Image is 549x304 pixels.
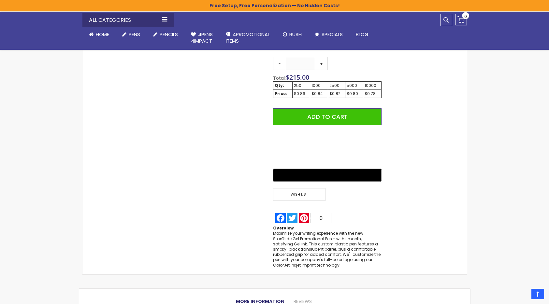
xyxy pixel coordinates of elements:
[82,13,174,27] div: All Categories
[320,215,323,221] span: 0
[276,27,308,42] a: Rush
[349,27,375,42] a: Blog
[273,231,381,268] div: Maximize your writing experience with the new StarGlide Gel Promotional Pen - with smooth, satisf...
[289,31,302,38] span: Rush
[322,31,343,38] span: Specials
[219,27,276,48] a: 4PROMOTIONALITEMS
[226,31,270,44] span: 4PROMOTIONAL ITEMS
[464,13,467,20] span: 0
[184,27,219,48] a: 4Pens4impact
[311,91,326,96] div: $0.84
[273,225,294,231] strong: Overview
[273,75,286,81] span: Total:
[365,91,380,96] div: $0.78
[294,83,309,88] div: 250
[275,91,287,96] strong: Price:
[160,31,178,38] span: Pencils
[298,213,332,223] a: Pinterest0
[191,31,213,44] span: 4Pens 4impact
[273,57,286,70] a: -
[311,83,326,88] div: 1000
[455,14,467,25] a: 0
[116,27,147,42] a: Pens
[275,83,284,88] strong: Qty:
[82,27,116,42] a: Home
[495,286,549,304] iframe: Google Customer Reviews
[329,91,344,96] div: $0.82
[96,31,109,38] span: Home
[365,83,380,88] div: 10000
[308,27,349,42] a: Specials
[273,108,381,125] button: Add to Cart
[347,91,362,96] div: $0.80
[275,213,286,223] a: Facebook
[129,31,140,38] span: Pens
[147,27,184,42] a: Pencils
[273,188,325,201] span: Wish List
[273,188,327,201] a: Wish List
[329,83,344,88] div: 2500
[294,91,309,96] div: $0.86
[315,57,328,70] a: +
[286,73,309,82] span: $
[347,83,362,88] div: 5000
[289,73,309,82] span: 215.00
[273,130,381,164] iframe: PayPal
[307,113,348,121] span: Add to Cart
[356,31,368,38] span: Blog
[286,213,298,223] a: Twitter
[273,169,381,182] button: Buy with GPay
